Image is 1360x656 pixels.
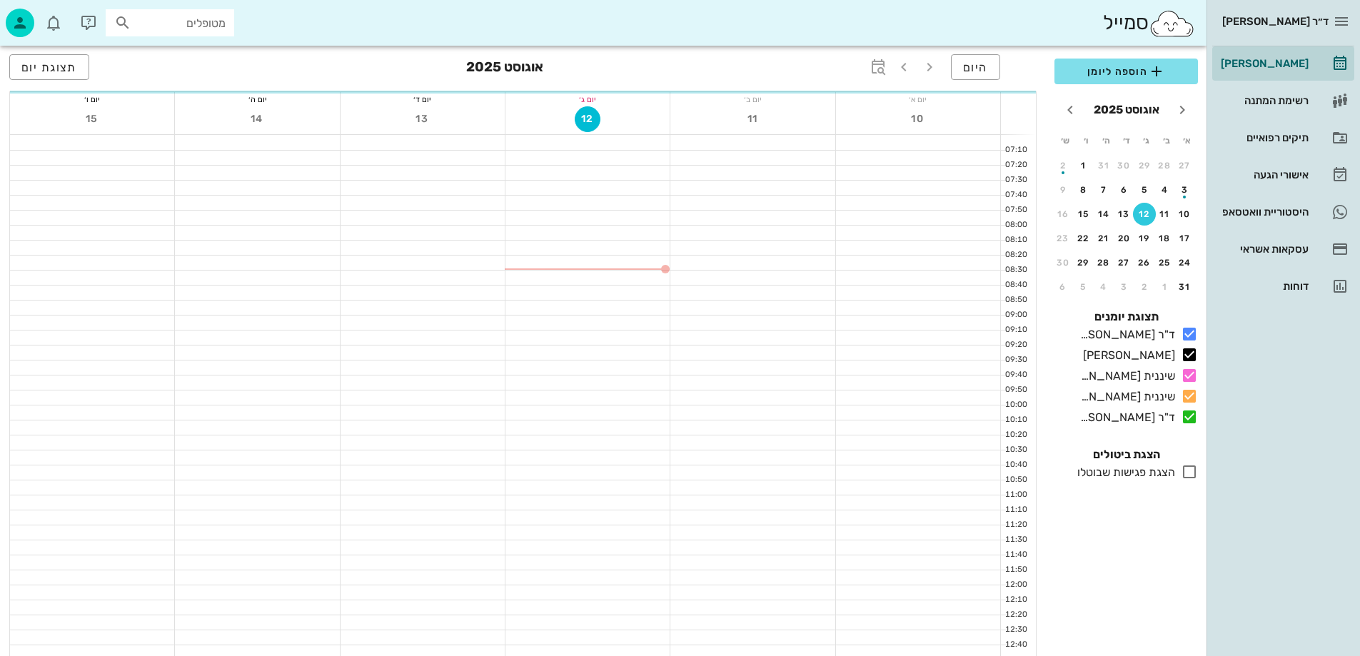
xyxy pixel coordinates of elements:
[575,106,600,132] button: 12
[1174,227,1197,250] button: 17
[1174,154,1197,177] button: 27
[1212,195,1354,229] a: היסטוריית וואטסאפ
[1154,276,1177,298] button: 1
[740,113,766,125] span: 11
[1052,209,1074,219] div: 16
[175,92,339,106] div: יום ה׳
[1218,169,1309,181] div: אישורי הגעה
[1001,414,1030,426] div: 10:10
[1154,178,1177,201] button: 4
[1154,282,1177,292] div: 1
[1066,63,1187,80] span: הוספה ליומן
[1001,444,1030,456] div: 10:30
[905,113,931,125] span: 10
[1072,178,1095,201] button: 8
[1154,209,1177,219] div: 11
[1222,15,1329,28] span: ד״ר [PERSON_NAME]
[42,11,51,20] span: תג
[1113,233,1136,243] div: 20
[1052,203,1074,226] button: 16
[1052,276,1074,298] button: 6
[1074,368,1175,385] div: שיננית [PERSON_NAME]
[1133,209,1156,219] div: 12
[21,61,77,74] span: תצוגת יום
[1103,8,1195,39] div: סמייל
[1133,233,1156,243] div: 19
[1072,464,1175,481] div: הצגת פגישות שבוטלו
[1072,276,1095,298] button: 5
[1113,258,1136,268] div: 27
[1092,178,1115,201] button: 7
[1133,161,1156,171] div: 29
[1052,233,1074,243] div: 23
[1072,227,1095,250] button: 22
[1097,128,1115,153] th: ה׳
[1092,233,1115,243] div: 21
[951,54,1000,80] button: היום
[1001,609,1030,621] div: 12:20
[1072,233,1095,243] div: 22
[1092,282,1115,292] div: 4
[1001,174,1030,186] div: 07:30
[1154,185,1177,195] div: 4
[1137,128,1156,153] th: ג׳
[905,106,931,132] button: 10
[1174,203,1197,226] button: 10
[1072,203,1095,226] button: 15
[1001,339,1030,351] div: 09:20
[1133,154,1156,177] button: 29
[1113,203,1136,226] button: 13
[1113,178,1136,201] button: 6
[1054,59,1198,84] button: הוספה ליומן
[1001,594,1030,606] div: 12:10
[1001,294,1030,306] div: 08:50
[1133,258,1156,268] div: 26
[1092,203,1115,226] button: 14
[1072,209,1095,219] div: 15
[1052,258,1074,268] div: 30
[1001,534,1030,546] div: 11:30
[1001,234,1030,246] div: 08:10
[1092,258,1115,268] div: 28
[1174,251,1197,274] button: 24
[1092,209,1115,219] div: 14
[1001,639,1030,651] div: 12:40
[1092,227,1115,250] button: 21
[1001,429,1030,441] div: 10:20
[963,61,988,74] span: היום
[1001,474,1030,486] div: 10:50
[1001,369,1030,381] div: 09:40
[1174,233,1197,243] div: 17
[670,92,835,106] div: יום ב׳
[10,92,174,106] div: יום ו׳
[1218,95,1309,106] div: רשימת המתנה
[1212,84,1354,118] a: רשימת המתנה
[1001,279,1030,291] div: 08:40
[1113,276,1136,298] button: 3
[1113,185,1136,195] div: 6
[1001,219,1030,231] div: 08:00
[1174,185,1197,195] div: 3
[740,106,766,132] button: 11
[245,106,271,132] button: 14
[1001,144,1030,156] div: 07:10
[1218,206,1309,218] div: היסטוריית וואטסאפ
[410,113,435,125] span: 13
[1001,159,1030,171] div: 07:20
[1001,189,1030,201] div: 07:40
[1212,158,1354,192] a: אישורי הגעה
[1113,161,1136,171] div: 30
[1178,128,1197,153] th: א׳
[575,113,600,125] span: 12
[1072,185,1095,195] div: 8
[1092,276,1115,298] button: 4
[1052,161,1074,171] div: 2
[1072,282,1095,292] div: 5
[1001,459,1030,471] div: 10:40
[1001,504,1030,516] div: 11:10
[1052,251,1074,274] button: 30
[1001,579,1030,591] div: 12:00
[505,92,670,106] div: יום ג׳
[1212,269,1354,303] a: דוחות
[1074,409,1175,426] div: ד"ר [PERSON_NAME]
